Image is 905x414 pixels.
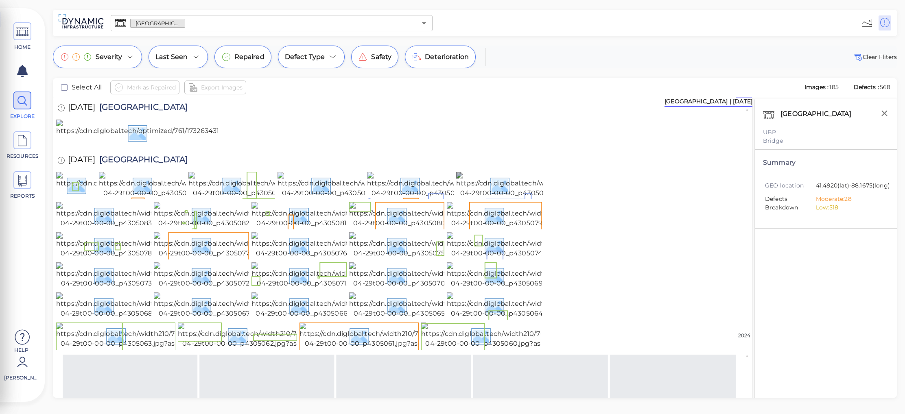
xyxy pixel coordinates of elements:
[154,232,300,258] img: https://cdn.diglobal.tech/width210/761/2024-04-29t00-00-00_p4305077.jpg?asgd=761
[5,113,40,120] span: EXPLORE
[68,155,95,166] span: [DATE]
[880,83,890,91] span: 568
[110,81,179,94] button: Mark as Repaired
[251,292,398,318] img: https://cdn.diglobal.tech/width210/761/2024-04-29t00-00-00_p4305066.jpg?asgd=761
[447,292,593,318] img: https://cdn.diglobal.tech/width210/761/2024-04-29t00-00-00_p4305064.jpg?asgd=761
[154,292,300,318] img: https://cdn.diglobal.tech/width210/761/2024-04-29t00-00-00_p4305067.jpg?asgd=761
[829,83,838,91] span: 185
[4,346,39,353] span: Help
[816,203,883,212] li: Low: 518
[778,107,862,124] div: [GEOGRAPHIC_DATA]
[178,322,324,349] img: https://cdn.diglobal.tech/width210/761/2024-04-29t00-00-00_p4305062.jpg?asgd=761
[4,92,41,120] a: EXPLORE
[251,202,398,228] img: https://cdn.diglobal.tech/width210/761/2024-04-29t00-00-00_p4305081.jpg?asgd=761
[421,322,568,349] img: https://cdn.diglobal.tech/width210/761/2024-04-29t00-00-00_p4305060.jpg?asgd=761
[765,181,816,190] span: GEO location
[251,262,398,288] img: https://cdn.diglobal.tech/width210/761/2024-04-29t00-00-00_p4305071.jpg?asgd=761
[853,52,897,62] button: Clear Fliters
[870,377,899,408] iframe: Chat
[349,232,496,258] img: https://cdn.diglobal.tech/width210/761/2024-04-29t00-00-00_p4305075.jpg?asgd=761
[5,44,40,51] span: HOME
[4,374,39,381] span: [PERSON_NAME]
[665,97,752,107] div: [GEOGRAPHIC_DATA] | [DATE]
[72,83,102,92] span: Select All
[763,128,889,137] div: UBP
[95,103,188,114] span: [GEOGRAPHIC_DATA]
[201,83,243,92] span: Export Images
[188,172,335,198] img: https://cdn.diglobal.tech/width210/761/2024-04-29t00-00-00_p4305087.jpg?asgd=761
[349,292,496,318] img: https://cdn.diglobal.tech/width210/761/2024-04-29t00-00-00_p4305065.jpg?asgd=761
[68,103,95,114] span: [DATE]
[853,83,880,91] span: Defects :
[447,202,593,228] img: https://cdn.diglobal.tech/width210/761/2024-04-29t00-00-00_p4305079.jpg?asgd=761
[5,153,40,160] span: RESOURCES
[816,195,883,203] li: Moderate: 28
[127,83,176,92] span: Mark as Repaired
[4,22,41,51] a: HOME
[447,262,593,288] img: https://cdn.diglobal.tech/width210/761/2024-04-29t00-00-00_p4305069.jpg?asgd=761
[765,195,816,212] span: Defects Breakdown
[251,232,398,258] img: https://cdn.diglobal.tech/width210/761/2024-04-29t00-00-00_p4305076.jpg?asgd=761
[349,202,496,228] img: https://cdn.diglobal.tech/width210/761/2024-04-29t00-00-00_p4305080.jpg?asgd=761
[418,17,430,29] button: Open
[299,322,446,349] img: https://cdn.diglobal.tech/width210/761/2024-04-29t00-00-00_p4305061.jpg?asgd=761
[4,131,41,160] a: RESOURCES
[4,171,41,200] a: REPORTS
[56,292,203,318] img: https://cdn.diglobal.tech/width210/761/2024-04-29t00-00-00_p4305068.jpg?asgd=761
[155,52,188,62] span: Last Seen
[56,202,203,228] img: https://cdn.diglobal.tech/width210/761/2024-04-29t00-00-00_p4305083.jpg?asgd=761
[425,52,469,62] span: Deterioration
[456,172,603,198] img: https://cdn.diglobal.tech/width210/761/2024-04-29t00-00-00_p4305084.jpg?asgd=761
[367,172,514,198] img: https://cdn.diglobal.tech/width210/761/2024-04-29t00-00-00_p4305085.jpg?asgd=761
[56,120,485,146] img: https://cdn.diglobal.tech/optimized/761/1732634317873_photo%2016_2024_span%202_girder%208%20facia...
[234,52,265,62] span: Repaired
[56,262,203,288] img: https://cdn.diglobal.tech/width210/761/2024-04-29t00-00-00_p4305073.jpg?asgd=761
[56,322,203,349] img: https://cdn.diglobal.tech/width210/761/2024-04-29t00-00-00_p4305063.jpg?asgd=761
[131,20,185,27] span: [GEOGRAPHIC_DATA]
[56,172,469,198] img: https://cdn.diglobal.tech/761/1732551365154_hre_span%202_grider%208%20facia%2C%20south%20of%20pie...
[447,232,593,258] img: https://cdn.diglobal.tech/width210/761/2024-04-29t00-00-00_p4305074.jpg?asgd=761
[184,81,246,94] button: Export Images
[736,332,752,339] div: 2024
[95,155,188,166] span: [GEOGRAPHIC_DATA]
[5,192,40,200] span: REPORTS
[154,202,300,228] img: https://cdn.diglobal.tech/width210/761/2024-04-29t00-00-00_p4305082.jpg?asgd=761
[804,83,830,91] span: Images :
[285,52,325,62] span: Defect Type
[278,172,424,198] img: https://cdn.diglobal.tech/width210/761/2024-04-29t00-00-00_p4305086.jpg?asgd=761
[349,262,496,288] img: https://cdn.diglobal.tech/width210/761/2024-04-29t00-00-00_p4305070.jpg?asgd=761
[56,232,203,258] img: https://cdn.diglobal.tech/width210/761/2024-04-29t00-00-00_p4305078.jpg?asgd=761
[763,137,889,145] div: Bridge
[763,158,889,168] div: Summary
[99,172,245,198] img: https://cdn.diglobal.tech/width210/761/2024-04-29t00-00-00_p4305088.jpg?asgd=761
[371,52,391,62] span: Safety
[816,181,890,191] span: 41.4920 (lat) -88.1675 (long)
[96,52,122,62] span: Severity
[154,262,300,288] img: https://cdn.diglobal.tech/width210/761/2024-04-29t00-00-00_p4305072.jpg?asgd=761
